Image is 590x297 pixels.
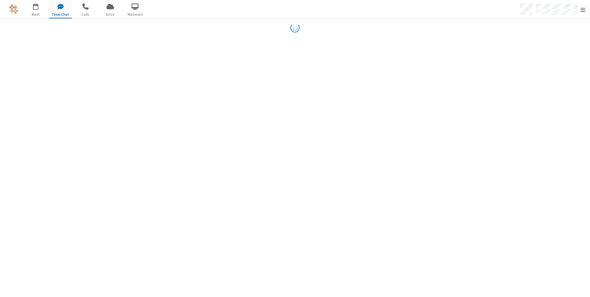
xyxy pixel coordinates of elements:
img: Iotum [9,5,18,14]
span: Webinars [124,12,147,17]
span: Drive [99,12,122,17]
span: Team Chat [49,12,72,17]
span: Meet [24,12,47,17]
span: Calls [74,12,97,17]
